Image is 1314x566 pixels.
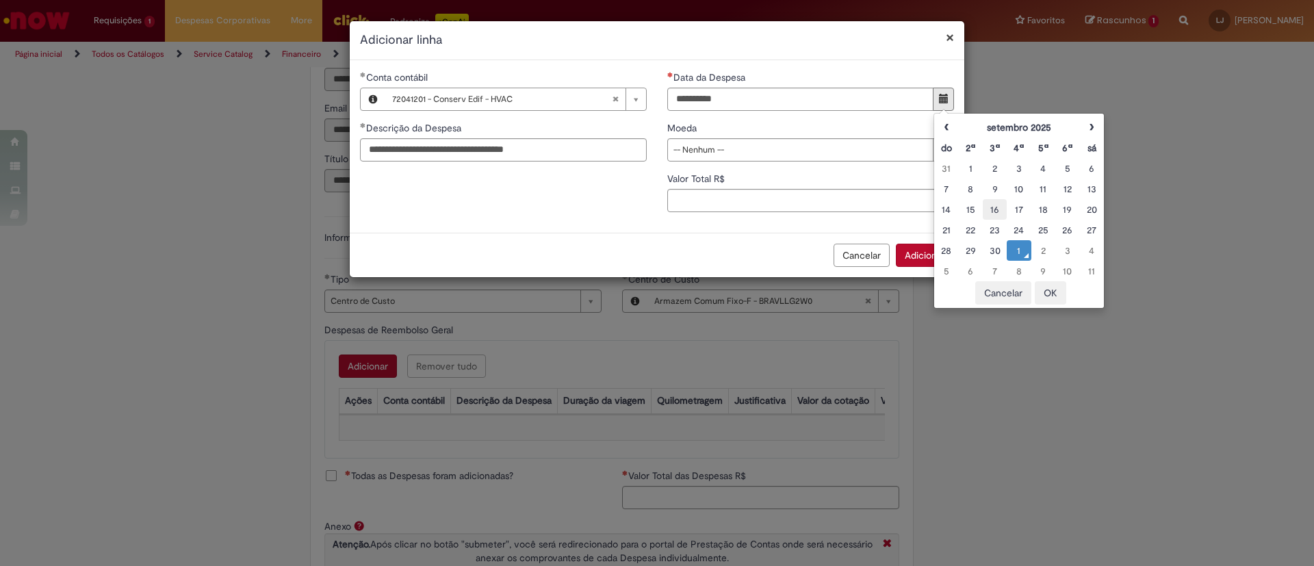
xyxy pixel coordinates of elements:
[1083,182,1100,196] div: 13 October 2025 Monday
[1035,244,1052,257] div: 02 November 2025 Sunday
[1059,162,1076,175] div: 05 October 2025 Sunday
[360,72,366,77] span: Obrigatório Preenchido
[986,223,1003,237] div: 23 October 2025 Thursday
[962,203,979,216] div: 15 October 2025 Wednesday
[986,162,1003,175] div: 02 October 2025 Thursday
[1010,182,1027,196] div: 10 October 2025 Friday
[986,182,1003,196] div: 09 October 2025 Thursday
[667,122,699,134] span: Moeda
[1035,162,1052,175] div: 04 October 2025 Saturday
[1010,203,1027,216] div: 17 October 2025 Friday
[667,88,933,111] input: Data da Despesa
[667,189,954,212] input: Valor Total R$
[1083,162,1100,175] div: 06 October 2025 Monday
[360,138,647,162] input: Descrição da Despesa
[962,223,979,237] div: 22 October 2025 Wednesday
[946,30,954,44] button: Fechar modal
[958,117,1079,138] th: setembro 2025. Alternar mês
[605,88,626,110] abbr: Limpar campo Conta contábil
[361,88,385,110] button: Conta contábil, Visualizar este registro 72041201 - Conserv Edif - HVAC
[1035,223,1052,237] div: 25 October 2025 Saturday
[1010,223,1027,237] div: 24 October 2025 Friday
[667,172,727,185] span: Valor Total R$
[1083,244,1100,257] div: 04 November 2025 Tuesday
[360,31,954,49] h2: Adicionar linha
[385,88,646,110] a: 72041201 - Conserv Edif - HVACLimpar campo Conta contábil
[986,264,1003,278] div: 07 November 2025 Friday
[934,138,958,158] th: Domingo
[673,71,748,83] span: Data da Despesa
[834,244,890,267] button: Cancelar
[986,244,1003,257] div: 30 October 2025 Thursday
[983,138,1007,158] th: Terça-feira
[1059,264,1076,278] div: 10 November 2025 Monday
[1031,138,1055,158] th: Quinta-feira
[933,88,954,111] button: Mostrar calendário para Data da Despesa
[938,162,955,175] div: 01 October 2025 Wednesday
[1083,203,1100,216] div: 20 October 2025 Monday
[938,264,955,278] div: 05 November 2025 Wednesday
[1035,203,1052,216] div: 18 October 2025 Saturday
[1080,117,1104,138] th: Próximo mês
[938,203,955,216] div: 14 October 2025 Tuesday
[1055,138,1079,158] th: Sexta-feira
[392,88,612,110] span: 72041201 - Conserv Edif - HVAC
[1083,264,1100,278] div: 11 November 2025 Tuesday
[1059,203,1076,216] div: 19 October 2025 Sunday
[962,182,979,196] div: 08 October 2025 Wednesday
[1035,281,1066,305] button: OK
[1035,264,1052,278] div: 09 November 2025 Sunday
[1080,138,1104,158] th: Sábado
[673,139,926,161] span: -- Nenhum --
[1083,223,1100,237] div: 27 October 2025 Monday
[1059,223,1076,237] div: 26 October 2025 Sunday
[933,113,1105,309] div: Escolher data
[1059,244,1076,257] div: 03 November 2025 Monday
[986,203,1003,216] div: 16 October 2025 Thursday
[667,72,673,77] span: Necessários
[1010,264,1027,278] div: 08 November 2025 Saturday
[360,123,366,128] span: Obrigatório Preenchido
[975,281,1031,305] button: Cancelar
[962,264,979,278] div: 06 November 2025 Thursday
[1035,182,1052,196] div: 11 October 2025 Saturday
[938,182,955,196] div: 07 October 2025 Tuesday
[1007,138,1031,158] th: Quarta-feira
[934,117,958,138] th: Mês anterior
[1010,162,1027,175] div: 03 October 2025 Friday
[938,223,955,237] div: 21 October 2025 Tuesday
[896,244,954,267] button: Adicionar
[1059,182,1076,196] div: 12 October 2025 Sunday
[1010,244,1027,257] div: 01 November 2025 Saturday
[366,71,430,83] span: Necessários - Conta contábil
[938,244,955,257] div: 28 October 2025 Tuesday
[962,244,979,257] div: 29 October 2025 Wednesday
[366,122,464,134] span: Descrição da Despesa
[958,138,982,158] th: Segunda-feira
[962,162,979,175] div: 01 October 2025 Wednesday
